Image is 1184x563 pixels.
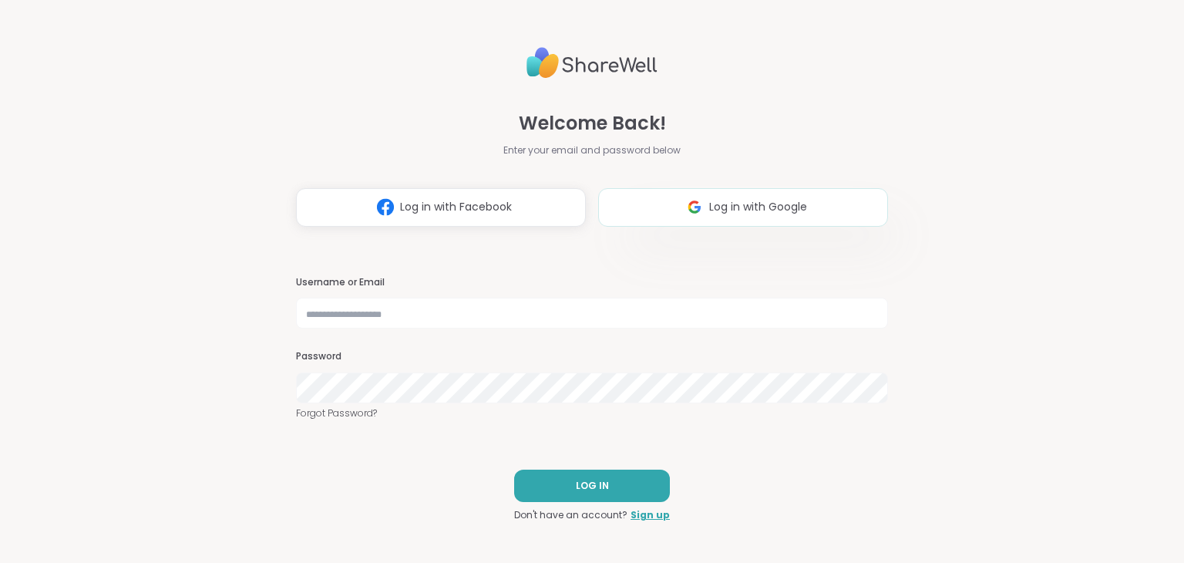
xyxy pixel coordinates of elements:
[576,479,609,493] span: LOG IN
[514,508,627,522] span: Don't have an account?
[598,188,888,227] button: Log in with Google
[400,199,512,215] span: Log in with Facebook
[680,193,709,221] img: ShareWell Logomark
[709,199,807,215] span: Log in with Google
[631,508,670,522] a: Sign up
[296,406,888,420] a: Forgot Password?
[296,188,586,227] button: Log in with Facebook
[296,350,888,363] h3: Password
[526,41,658,85] img: ShareWell Logo
[371,193,400,221] img: ShareWell Logomark
[514,470,670,502] button: LOG IN
[503,143,681,157] span: Enter your email and password below
[296,276,888,289] h3: Username or Email
[519,110,666,137] span: Welcome Back!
